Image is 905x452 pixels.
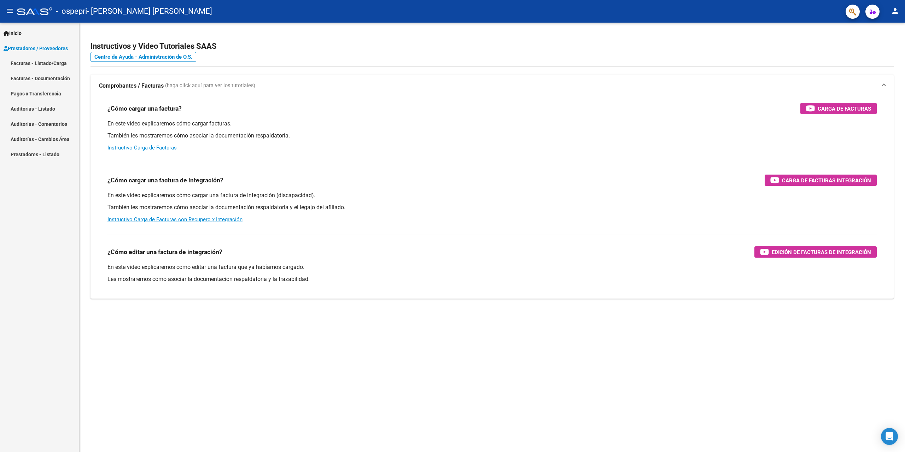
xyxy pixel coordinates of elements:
[891,7,899,15] mat-icon: person
[754,246,877,258] button: Edición de Facturas de integración
[165,82,255,90] span: (haga click aquí para ver los tutoriales)
[881,428,898,445] div: Open Intercom Messenger
[90,97,894,299] div: Comprobantes / Facturas (haga click aquí para ver los tutoriales)
[4,29,22,37] span: Inicio
[107,263,877,271] p: En este video explicaremos cómo editar una factura que ya habíamos cargado.
[90,52,196,62] a: Centro de Ayuda - Administración de O.S.
[90,40,894,53] h2: Instructivos y Video Tutoriales SAAS
[107,120,877,128] p: En este video explicaremos cómo cargar facturas.
[107,275,877,283] p: Les mostraremos cómo asociar la documentación respaldatoria y la trazabilidad.
[107,104,182,113] h3: ¿Cómo cargar una factura?
[107,204,877,211] p: También les mostraremos cómo asociar la documentación respaldatoria y el legajo del afiliado.
[800,103,877,114] button: Carga de Facturas
[56,4,87,19] span: - ospepri
[6,7,14,15] mat-icon: menu
[107,132,877,140] p: También les mostraremos cómo asociar la documentación respaldatoria.
[107,175,223,185] h3: ¿Cómo cargar una factura de integración?
[107,192,877,199] p: En este video explicaremos cómo cargar una factura de integración (discapacidad).
[107,216,243,223] a: Instructivo Carga de Facturas con Recupero x Integración
[87,4,212,19] span: - [PERSON_NAME] [PERSON_NAME]
[772,248,871,257] span: Edición de Facturas de integración
[4,45,68,52] span: Prestadores / Proveedores
[99,82,164,90] strong: Comprobantes / Facturas
[90,75,894,97] mat-expansion-panel-header: Comprobantes / Facturas (haga click aquí para ver los tutoriales)
[107,145,177,151] a: Instructivo Carga de Facturas
[818,104,871,113] span: Carga de Facturas
[782,176,871,185] span: Carga de Facturas Integración
[107,247,222,257] h3: ¿Cómo editar una factura de integración?
[765,175,877,186] button: Carga de Facturas Integración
